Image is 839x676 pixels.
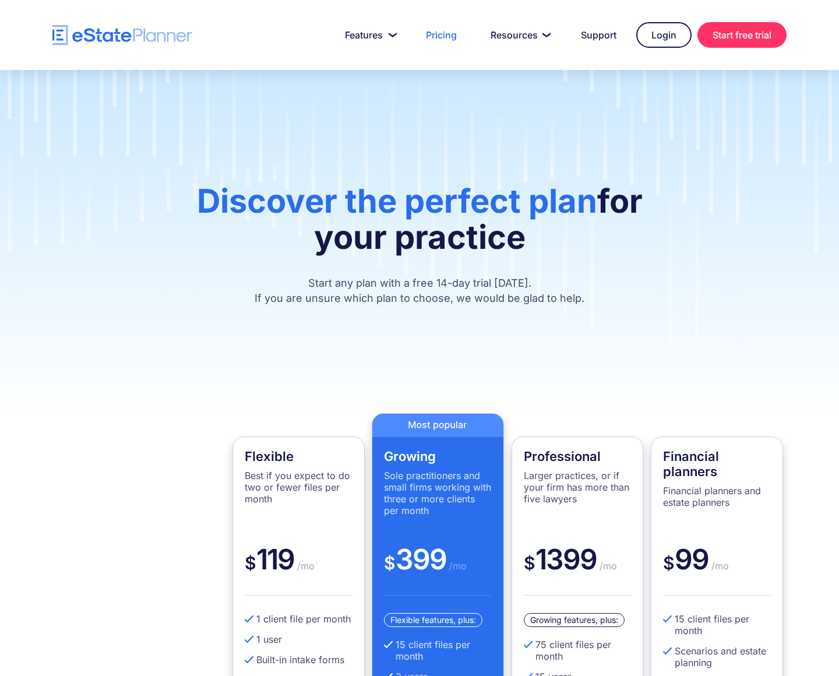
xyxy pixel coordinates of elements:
[697,22,787,48] a: Start free trial
[663,645,771,668] li: Scenarios and estate planning
[663,552,675,573] span: $
[663,449,771,479] h4: Financial planners
[412,23,471,47] a: Pricing
[524,613,625,627] div: Growing features, plus:
[294,560,315,572] span: /mo
[524,552,535,573] span: $
[708,560,729,572] span: /mo
[384,639,492,662] li: 15 client files per month
[384,613,482,627] div: Flexible features, plus:
[524,470,632,505] p: Larger practices, or if your firm has more than five lawyers
[524,449,632,464] h4: Professional
[384,552,396,573] span: $
[384,470,492,516] p: Sole practitioners and small firms working with three or more clients per month
[331,23,406,47] a: Features
[636,22,692,48] a: Login
[384,542,492,596] div: 399
[197,181,597,221] span: Discover the perfect plan
[245,633,352,645] li: 1 user
[384,449,492,464] h4: Growing
[567,23,630,47] a: Support
[663,542,771,596] div: 99
[245,449,352,464] h4: Flexible
[663,613,771,636] li: 15 client files per month
[52,25,192,45] a: home
[185,183,654,267] h1: for your practice
[663,485,771,508] p: Financial planners and estate planners
[185,276,654,306] p: Start any plan with a free 14-day trial [DATE]. If you are unsure which plan to choose, we would ...
[245,542,352,596] div: 119
[524,542,632,596] div: 1399
[245,552,256,573] span: $
[597,560,617,572] span: /mo
[245,613,352,625] li: 1 client file per month
[524,639,632,662] li: 75 client files per month
[245,654,352,666] li: Built-in intake forms
[446,560,467,572] span: /mo
[477,23,561,47] a: Resources
[245,470,352,505] p: Best if you expect to do two or fewer files per month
